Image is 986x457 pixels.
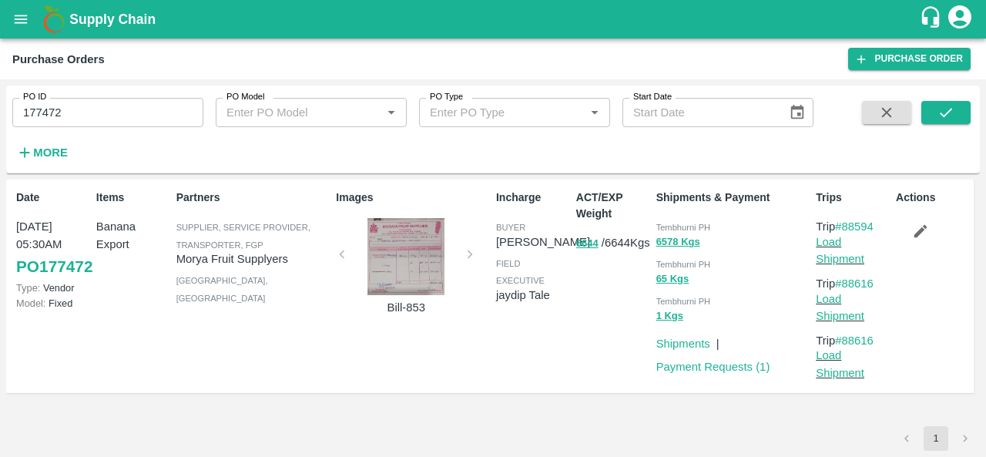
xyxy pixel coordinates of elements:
span: Tembhurni PH [656,260,711,269]
p: Banana Export [96,218,170,253]
strong: More [33,146,68,159]
span: Type: [16,282,40,294]
img: logo [39,4,69,35]
a: Load Shipment [816,236,864,265]
p: Fixed [16,296,90,311]
span: Supplier, Service Provider, Transporter, FGP [176,223,310,249]
p: Bill-853 [348,299,464,316]
span: Tembhurni PH [656,223,711,232]
label: PO ID [23,91,46,103]
p: Trip [816,332,890,349]
a: #88616 [835,277,874,290]
input: Enter PO Type [424,102,560,123]
input: Start Date [622,98,776,127]
p: Images [336,190,490,206]
span: field executive [496,259,545,285]
a: Payment Requests (1) [656,361,770,373]
p: Shipments & Payment [656,190,810,206]
span: Tembhurni PH [656,297,711,306]
p: [PERSON_NAME] [496,234,590,250]
p: Date [16,190,90,206]
button: Choose date [783,98,812,127]
a: Load Shipment [816,293,864,322]
a: #88616 [835,334,874,347]
p: Vendor [16,281,90,295]
p: jaydip Tale [496,287,570,304]
a: Purchase Order [848,48,971,70]
a: #88594 [835,220,874,233]
a: Supply Chain [69,8,919,30]
a: Load Shipment [816,349,864,378]
div: customer-support [919,5,946,33]
button: 6578 Kgs [656,234,700,251]
p: Partners [176,190,330,206]
span: [GEOGRAPHIC_DATA] , [GEOGRAPHIC_DATA] [176,276,268,302]
span: buyer [496,223,525,232]
div: | [710,329,719,352]
button: Open [381,102,401,123]
label: PO Type [430,91,463,103]
button: More [12,139,72,166]
button: 1 Kgs [656,307,683,325]
div: account of current user [946,3,974,35]
div: Purchase Orders [12,49,105,69]
p: Trips [816,190,890,206]
button: 65 Kgs [656,271,689,288]
p: [DATE] 05:30AM [16,218,90,253]
p: Items [96,190,170,206]
span: Model: [16,297,45,309]
button: open drawer [3,2,39,37]
p: Actions [896,190,970,206]
button: page 1 [924,426,948,451]
button: 6644 [576,235,599,253]
p: Trip [816,218,890,235]
input: Enter PO Model [220,102,357,123]
p: Incharge [496,190,570,206]
a: Shipments [656,338,710,350]
label: Start Date [633,91,672,103]
p: Morya Fruit Supplyers [176,250,330,267]
button: Open [585,102,605,123]
p: / 6644 Kgs [576,234,650,252]
input: Enter PO ID [12,98,203,127]
label: PO Model [226,91,265,103]
nav: pagination navigation [892,426,980,451]
p: Trip [816,275,890,292]
b: Supply Chain [69,12,156,27]
a: PO177472 [16,253,92,281]
p: ACT/EXP Weight [576,190,650,222]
